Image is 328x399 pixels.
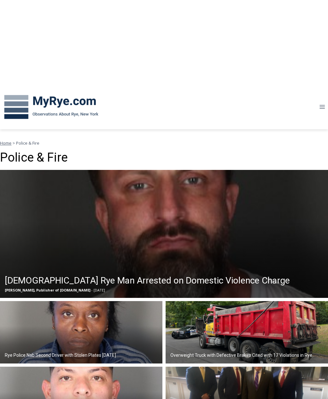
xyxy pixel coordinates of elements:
span: [DATE] [94,288,105,292]
h2: [DEMOGRAPHIC_DATA] Rye Man Arrested on Domestic Violence Charge [5,274,290,287]
a: Overweight Truck with Defective Brakes Cited with 17 Violations in Rye [166,301,328,364]
img: (PHOTO: On Wednesday, September 24, 2025, the Rye PD issued 17 violations for a construction truc... [166,301,328,364]
span: Police & Fire [16,140,39,146]
span: - [91,288,93,292]
button: Open menu [316,102,328,112]
h2: Overweight Truck with Defective Brakes Cited with 17 Violations in Rye [170,352,312,359]
h2: Rye Police Nab Second Driver with Stolen Plates [DATE] [5,352,116,359]
span: > [12,140,15,146]
span: [PERSON_NAME], Publisher of [DOMAIN_NAME] [5,288,90,292]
